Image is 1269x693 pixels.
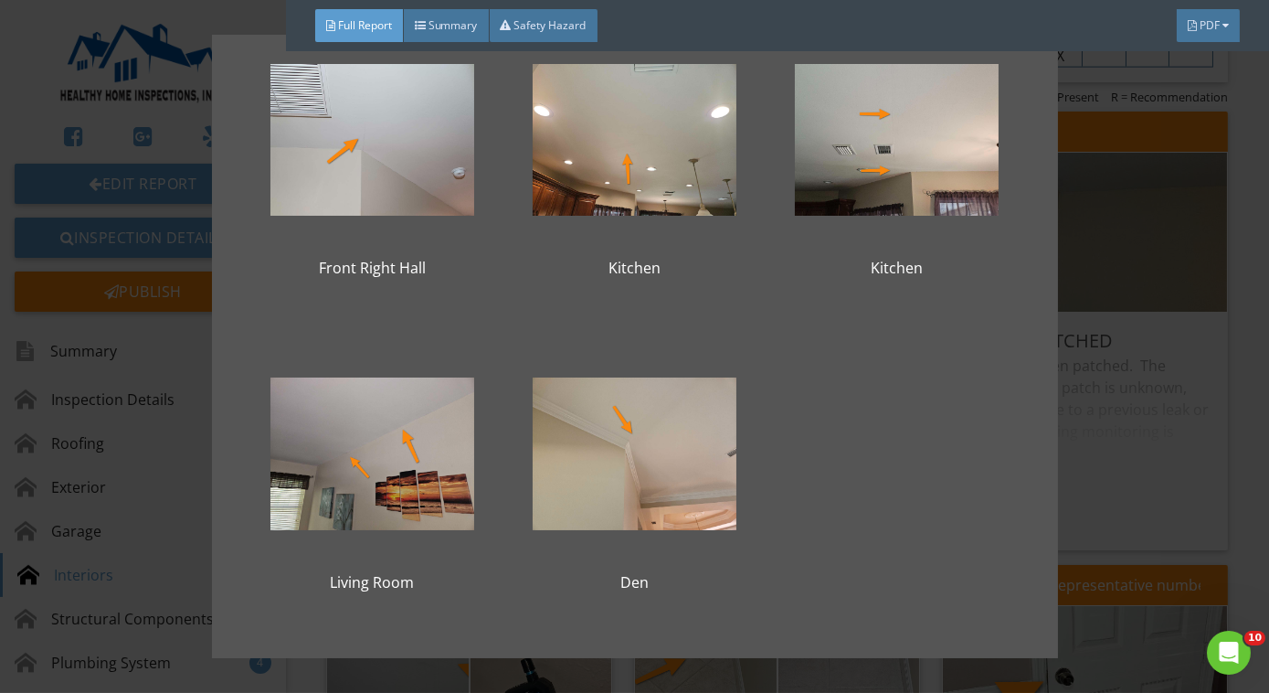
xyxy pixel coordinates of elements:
[533,564,736,601] div: Den
[514,17,587,33] span: Safety Hazard
[1207,631,1251,675] iframe: Intercom live chat
[270,564,474,601] div: Living Room
[1200,17,1220,33] span: PDF
[795,250,999,286] div: Kitchen
[338,17,392,33] span: Full Report
[428,17,478,33] span: Summary
[270,250,474,286] div: Front Right Hall
[1244,631,1265,645] span: 10
[533,250,736,286] div: Kitchen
